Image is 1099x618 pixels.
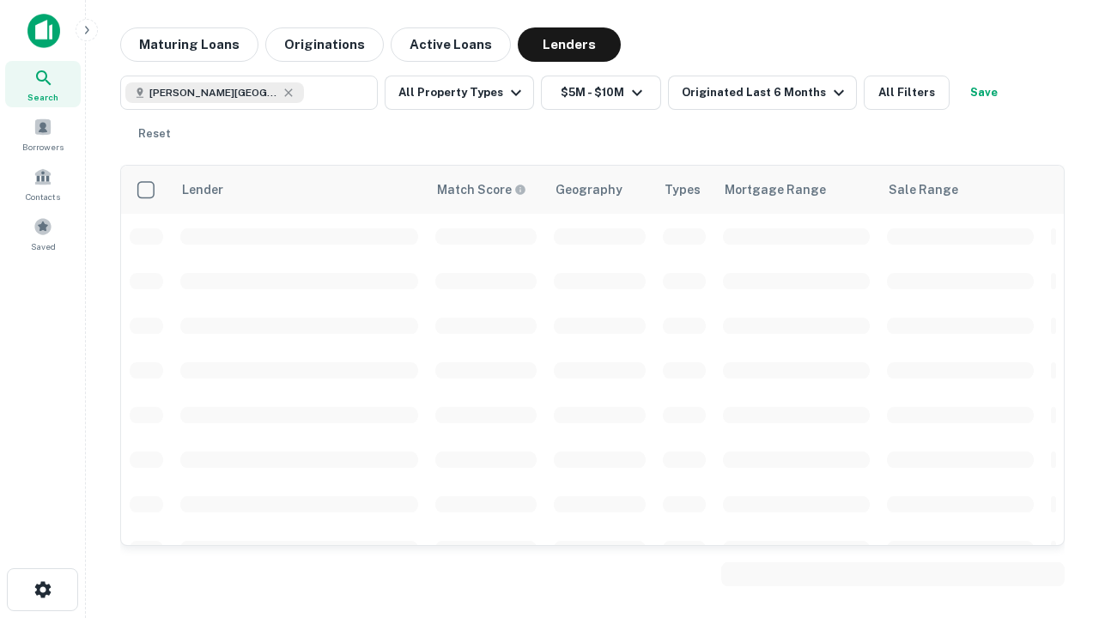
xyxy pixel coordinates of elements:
[27,90,58,104] span: Search
[956,76,1011,110] button: Save your search to get updates of matches that match your search criteria.
[27,14,60,48] img: capitalize-icon.png
[437,180,526,199] div: Capitalize uses an advanced AI algorithm to match your search with the best lender. The match sco...
[545,166,654,214] th: Geography
[5,161,81,207] a: Contacts
[864,76,950,110] button: All Filters
[5,111,81,157] a: Borrowers
[654,166,714,214] th: Types
[31,239,56,253] span: Saved
[385,76,534,110] button: All Property Types
[427,166,545,214] th: Capitalize uses an advanced AI algorithm to match your search with the best lender. The match sco...
[172,166,427,214] th: Lender
[437,180,523,199] h6: Match Score
[149,85,278,100] span: [PERSON_NAME][GEOGRAPHIC_DATA], [GEOGRAPHIC_DATA]
[1013,426,1099,508] iframe: Chat Widget
[127,117,182,151] button: Reset
[5,61,81,107] a: Search
[182,179,223,200] div: Lender
[26,190,60,203] span: Contacts
[889,179,958,200] div: Sale Range
[120,27,258,62] button: Maturing Loans
[541,76,661,110] button: $5M - $10M
[265,27,384,62] button: Originations
[668,76,857,110] button: Originated Last 6 Months
[22,140,64,154] span: Borrowers
[665,179,701,200] div: Types
[518,27,621,62] button: Lenders
[682,82,849,103] div: Originated Last 6 Months
[5,210,81,257] a: Saved
[391,27,511,62] button: Active Loans
[556,179,622,200] div: Geography
[714,166,878,214] th: Mortgage Range
[878,166,1042,214] th: Sale Range
[725,179,826,200] div: Mortgage Range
